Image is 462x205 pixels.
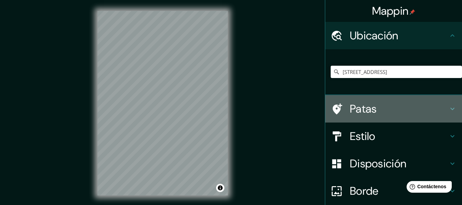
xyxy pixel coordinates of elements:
iframe: Lanzador de widgets de ayuda [401,178,454,197]
font: Mappin [372,4,409,18]
div: Ubicación [325,22,462,49]
input: Elige tu ciudad o zona [331,66,462,78]
div: Borde [325,177,462,205]
div: Estilo [325,123,462,150]
button: Activar o desactivar atribución [216,184,224,192]
img: pin-icon.png [410,9,415,15]
font: Ubicación [350,28,398,43]
font: Borde [350,184,379,198]
div: Patas [325,95,462,123]
font: Disposición [350,156,406,171]
div: Disposición [325,150,462,177]
font: Estilo [350,129,375,143]
canvas: Mapa [97,11,228,195]
font: Patas [350,102,377,116]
